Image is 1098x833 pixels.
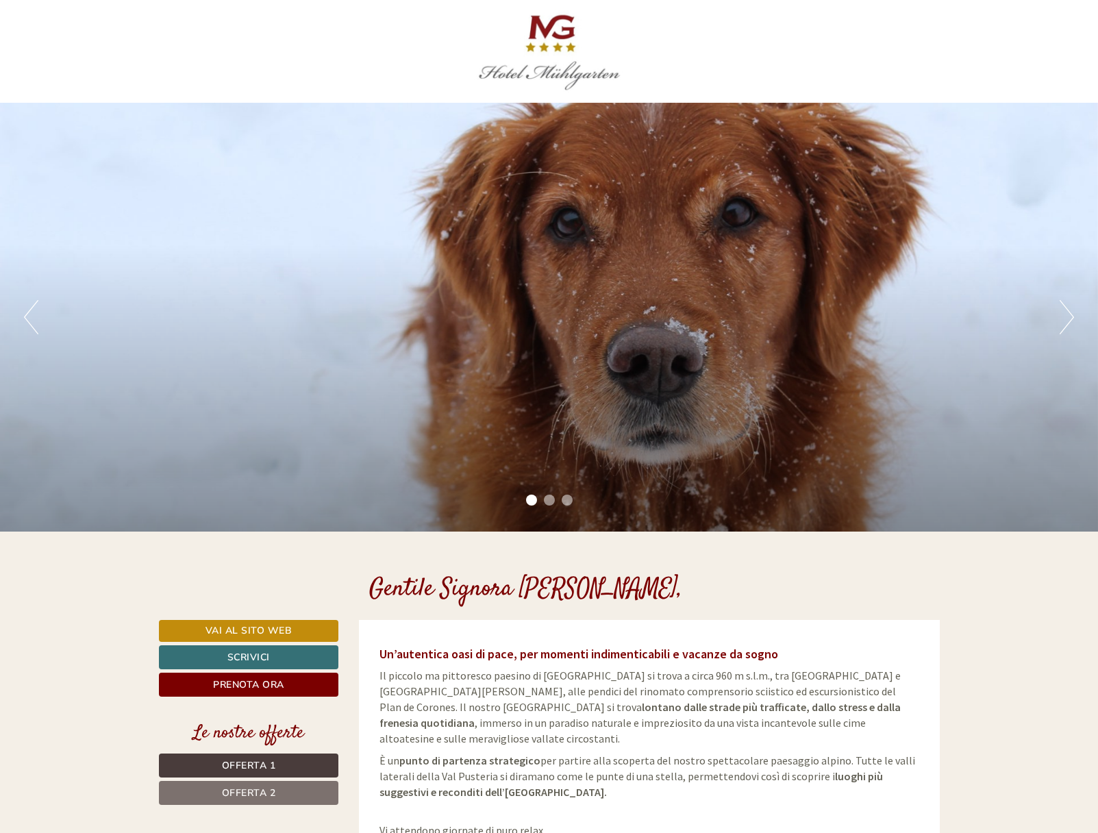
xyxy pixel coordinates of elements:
a: Vai al sito web [159,620,339,642]
a: Prenota ora [159,673,339,697]
a: Scrivici [159,645,339,669]
span: Offerta 2 [222,786,276,799]
strong: lontano dalle strade più trafficate, dallo stress e dalla frenesia quotidiana [379,700,901,730]
button: Previous [24,300,38,334]
span: Offerta 1 [222,759,276,772]
span: Il piccolo ma pittoresco paesino di [GEOGRAPHIC_DATA] si trova a circa 960 m s.l.m., tra [GEOGRAP... [379,669,901,745]
button: Next [1060,300,1074,334]
span: Un’autentica oasi di pace, per momenti indimenticabili e vacanze da sogno [379,646,778,662]
span: È un per partire alla scoperta del nostro spettacolare paesaggio alpino. Tutte le valli laterali ... [379,754,915,799]
strong: punto di partenza strategico [399,754,540,767]
div: Le nostre offerte [159,721,339,746]
h1: Gentile Signora [PERSON_NAME], [369,576,682,604]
